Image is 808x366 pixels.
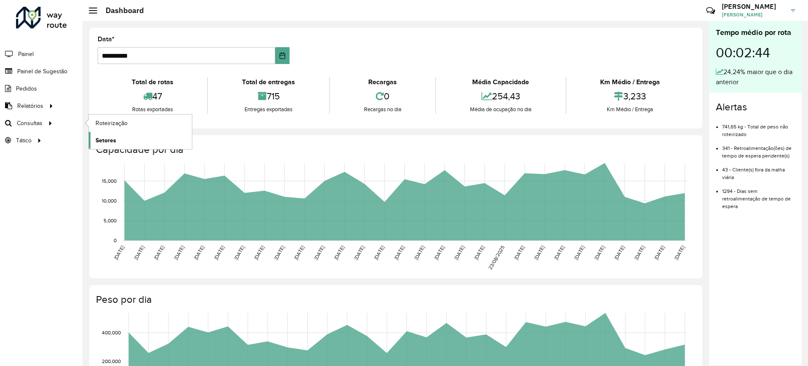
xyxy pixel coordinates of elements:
[17,119,43,128] span: Consultas
[569,77,692,87] div: Km Médio / Entrega
[193,245,205,261] text: [DATE]
[332,77,433,87] div: Recargas
[89,115,192,131] a: Roteirização
[333,245,345,261] text: [DATE]
[332,87,433,105] div: 0
[102,198,117,203] text: 10,000
[716,38,795,67] div: 00:02:44
[513,245,525,261] text: [DATE]
[18,50,34,59] span: Painel
[113,245,125,261] text: [DATE]
[653,245,665,261] text: [DATE]
[210,87,327,105] div: 715
[722,11,785,19] span: [PERSON_NAME]
[722,181,795,210] li: 1294 - Dias sem retroalimentação de tempo de espera
[353,245,365,261] text: [DATE]
[593,245,606,261] text: [DATE]
[438,77,563,87] div: Média Capacidade
[96,294,694,306] h4: Peso por dia
[100,87,205,105] div: 47
[96,119,128,128] span: Roteirização
[102,330,121,335] text: 400,000
[613,245,625,261] text: [DATE]
[16,84,37,93] span: Pedidos
[716,101,795,113] h4: Alertas
[98,34,114,44] label: Data
[533,245,545,261] text: [DATE]
[373,245,385,261] text: [DATE]
[433,245,445,261] text: [DATE]
[253,245,265,261] text: [DATE]
[702,2,720,20] a: Contato Rápido
[233,245,245,261] text: [DATE]
[438,87,563,105] div: 254,43
[17,67,67,76] span: Painel de Sugestão
[210,105,327,114] div: Entregas exportadas
[100,105,205,114] div: Rotas exportadas
[673,245,686,261] text: [DATE]
[102,178,117,184] text: 15,000
[16,136,32,145] span: Tático
[213,245,225,261] text: [DATE]
[553,245,565,261] text: [DATE]
[153,245,165,261] text: [DATE]
[100,77,205,87] div: Total de rotas
[453,245,465,261] text: [DATE]
[102,358,121,364] text: 200,000
[569,105,692,114] div: Km Médio / Entrega
[173,245,185,261] text: [DATE]
[89,132,192,149] a: Setores
[573,245,585,261] text: [DATE]
[293,245,305,261] text: [DATE]
[722,3,785,11] h3: [PERSON_NAME]
[104,218,117,223] text: 5,000
[413,245,425,261] text: [DATE]
[96,144,694,156] h4: Capacidade por dia
[313,245,325,261] text: [DATE]
[569,87,692,105] div: 3,233
[722,160,795,181] li: 43 - Cliente(s) fora da malha viária
[633,245,646,261] text: [DATE]
[722,117,795,138] li: 741,65 kg - Total de peso não roteirizado
[97,6,144,15] h2: Dashboard
[473,245,485,261] text: [DATE]
[17,102,43,110] span: Relatórios
[133,245,145,261] text: [DATE]
[716,67,795,87] div: 24,24% maior que o dia anterior
[275,47,290,64] button: Choose Date
[438,105,563,114] div: Média de ocupação no dia
[114,238,117,243] text: 0
[722,138,795,160] li: 341 - Retroalimentação(ões) de tempo de espera pendente(s)
[487,245,505,271] text: 23/08/2025
[716,27,795,38] div: Tempo médio por rota
[210,77,327,87] div: Total de entregas
[273,245,285,261] text: [DATE]
[393,245,405,261] text: [DATE]
[332,105,433,114] div: Recargas no dia
[96,136,116,145] span: Setores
